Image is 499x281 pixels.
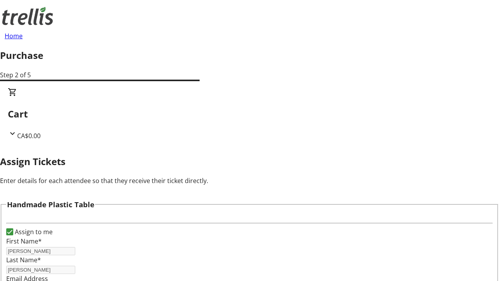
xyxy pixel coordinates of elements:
h3: Handmade Plastic Table [7,199,94,210]
span: CA$0.00 [17,132,41,140]
div: CartCA$0.00 [8,87,491,140]
label: Last Name* [6,256,41,264]
label: First Name* [6,237,42,245]
h2: Cart [8,107,491,121]
label: Assign to me [13,227,53,237]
